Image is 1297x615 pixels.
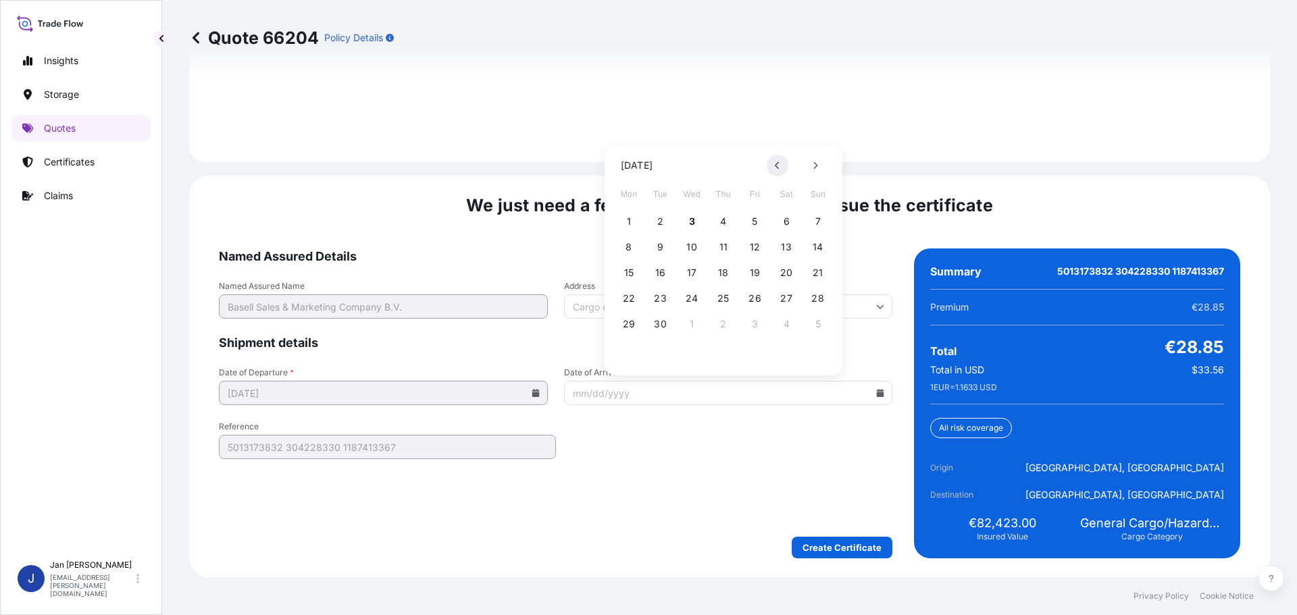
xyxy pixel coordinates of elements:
button: 6 [775,211,797,232]
span: Named Assured Name [219,281,548,292]
button: 21 [807,262,829,284]
p: Quotes [44,122,76,135]
button: 25 [713,288,734,309]
button: 1 [618,211,640,232]
span: 1 EUR = 1.1633 USD [930,382,997,393]
input: mm/dd/yyyy [564,381,893,405]
a: Storage [11,81,151,108]
button: 16 [650,262,671,284]
p: Certificates [44,155,95,169]
span: €28.85 [1165,336,1224,358]
span: 5013173832 304228330 1187413367 [1057,265,1224,278]
span: Friday [743,181,767,208]
button: 29 [618,313,640,335]
a: Claims [11,182,151,209]
span: [GEOGRAPHIC_DATA], [GEOGRAPHIC_DATA] [1025,488,1224,502]
button: 24 [681,288,703,309]
input: Your internal reference [219,435,556,459]
span: Monday [617,181,641,208]
span: Wednesday [680,181,704,208]
span: J [28,572,34,585]
a: Quotes [11,115,151,142]
span: Thursday [711,181,736,208]
span: €82,423.00 [969,515,1036,531]
button: 30 [650,313,671,335]
span: Total [930,344,957,358]
button: 4 [775,313,797,335]
p: [EMAIL_ADDRESS][PERSON_NAME][DOMAIN_NAME] [50,573,134,597]
span: $33.56 [1192,363,1224,377]
button: 2 [713,313,734,335]
div: [DATE] [621,157,653,173]
div: All risk coverage [930,418,1012,438]
span: Cargo Category [1121,531,1183,542]
button: 27 [775,288,797,309]
button: 13 [775,236,797,258]
button: 1 [681,313,703,335]
button: 5 [744,211,766,232]
span: Destination [930,488,1006,502]
p: Create Certificate [803,541,882,554]
button: 28 [807,288,829,309]
button: 15 [618,262,640,284]
a: Insights [11,47,151,74]
button: 4 [713,211,734,232]
span: Tuesday [648,181,673,208]
span: Saturday [774,181,798,208]
span: Address [564,281,893,292]
button: 7 [807,211,829,232]
button: 23 [650,288,671,309]
button: 3 [744,313,766,335]
span: Shipment details [219,335,892,351]
input: mm/dd/yyyy [219,381,548,405]
p: Quote 66204 [189,27,319,49]
button: 17 [681,262,703,284]
button: 2 [650,211,671,232]
button: 19 [744,262,766,284]
button: 26 [744,288,766,309]
input: Cargo owner address [564,294,893,319]
p: Insights [44,54,78,68]
p: Storage [44,88,79,101]
span: Premium [930,300,969,314]
span: Origin [930,461,1006,475]
span: €28.85 [1192,300,1224,314]
span: Sunday [806,181,830,208]
span: Total in USD [930,363,984,377]
button: 8 [618,236,640,258]
button: 20 [775,262,797,284]
button: 12 [744,236,766,258]
a: Certificates [11,149,151,176]
span: Date of Arrival [564,367,893,378]
button: 22 [618,288,640,309]
button: 3 [681,211,703,232]
button: 11 [713,236,734,258]
button: 10 [681,236,703,258]
span: Insured Value [977,531,1028,542]
button: 5 [807,313,829,335]
button: 18 [713,262,734,284]
span: We just need a few more details before we issue the certificate [466,194,993,216]
a: Privacy Policy [1134,591,1189,601]
button: 9 [650,236,671,258]
span: Reference [219,421,556,432]
span: [GEOGRAPHIC_DATA], [GEOGRAPHIC_DATA] [1025,461,1224,475]
p: Policy Details [324,31,383,45]
button: Create Certificate [792,537,892,558]
button: 14 [807,236,829,258]
span: Summary [930,265,982,278]
p: Jan [PERSON_NAME] [50,560,134,570]
span: Date of Departure [219,367,548,378]
span: General Cargo/Hazardous Material [1080,515,1224,531]
p: Claims [44,189,73,203]
a: Cookie Notice [1200,591,1254,601]
span: Named Assured Details [219,248,892,265]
